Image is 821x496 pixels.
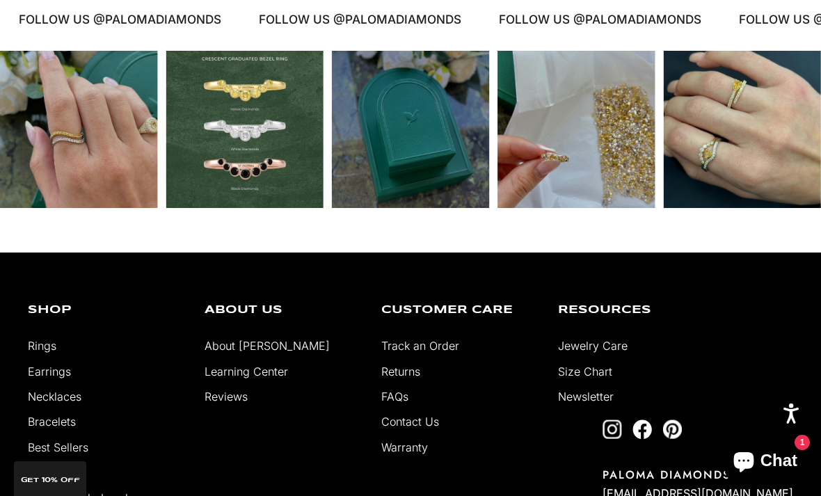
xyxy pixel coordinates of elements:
[332,51,490,209] div: Instagram post opens in a popup
[381,305,537,316] p: Customer Care
[205,390,248,403] a: Reviews
[381,339,459,353] a: Track an Order
[603,419,622,439] a: Follow on Instagram
[28,440,88,454] a: Best Sellers
[28,390,81,403] a: Necklaces
[497,51,655,209] div: Instagram post opens in a popup
[721,440,810,485] inbox-online-store-chat: Shopify online store chat
[663,51,821,209] div: Instagram post opens in a popup
[381,440,428,454] a: Warranty
[558,365,612,378] a: Size Chart
[28,415,76,429] a: Bracelets
[558,305,714,316] p: Resources
[662,419,682,439] a: Follow on Pinterest
[632,419,652,439] a: Follow on Facebook
[558,339,628,353] a: Jewelry Care
[205,365,288,378] a: Learning Center
[381,390,408,403] a: FAQs
[603,467,793,483] p: PALOMA DIAMONDS INC.
[205,339,330,353] a: About [PERSON_NAME]
[14,461,86,496] div: GET 10% Off
[558,390,614,403] a: Newsletter
[28,305,184,316] p: Shop
[205,305,360,316] p: About Us
[28,365,71,378] a: Earrings
[166,51,324,209] div: Instagram post opens in a popup
[21,477,80,483] span: GET 10% Off
[381,365,420,378] a: Returns
[28,339,56,353] a: Rings
[497,10,700,29] p: FOLLOW US @PALOMADIAMONDS
[257,10,460,29] p: FOLLOW US @PALOMADIAMONDS
[381,415,439,429] a: Contact Us
[17,10,220,29] p: FOLLOW US @PALOMADIAMONDS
